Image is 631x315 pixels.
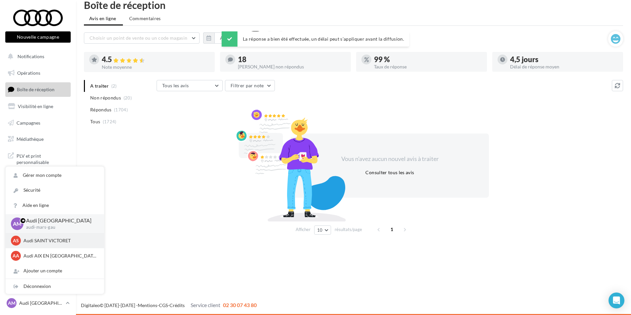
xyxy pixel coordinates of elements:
span: © [DATE]-[DATE] - - - [81,302,257,308]
a: Opérations [4,66,72,80]
span: Non répondus [90,95,121,101]
span: Médiathèque [17,136,44,142]
a: Mentions [138,302,157,308]
button: Tous les avis [157,80,223,91]
a: Campagnes [4,116,72,130]
div: Vous n'avez aucun nouvel avis à traiter [333,155,447,163]
div: 99 % [374,56,482,63]
span: 1 [387,224,397,235]
div: [PERSON_NAME] non répondus [238,64,346,69]
span: Tous [90,118,100,125]
a: Boîte de réception [4,82,72,97]
button: Consulter tous les avis [363,169,417,177]
span: Visibilité en ligne [18,103,53,109]
a: Digitaleo [81,302,100,308]
div: Taux de réponse [374,64,482,69]
span: 02 30 07 43 80 [223,302,257,308]
span: Commentaires [129,15,161,22]
span: Boîte de réception [17,87,55,92]
span: 10 [317,227,323,233]
a: CGS [159,302,168,308]
span: AA [13,253,19,259]
div: 18 [238,56,346,63]
button: 10 [314,225,331,235]
span: Service client [191,302,220,308]
span: Choisir un point de vente ou un code magasin [90,35,187,41]
span: Campagnes [17,120,40,125]
p: Audi [GEOGRAPHIC_DATA] [19,300,63,306]
span: PLV et print personnalisable [17,151,68,166]
button: Notifications [4,50,69,63]
button: Filtrer par note [225,80,275,91]
p: Audi AIX EN [GEOGRAPHIC_DATA] [23,253,96,259]
div: 4,5 jours [510,56,618,63]
button: Au total [203,32,243,44]
span: (20) [124,95,132,100]
a: Sécurité [6,183,104,198]
span: AS [13,237,19,244]
span: Afficher [296,226,311,233]
span: AM [8,300,16,306]
a: AM Audi [GEOGRAPHIC_DATA] [5,297,71,309]
span: Tous les avis [162,83,189,88]
div: 4.5 [102,56,209,63]
a: Médiathèque [4,132,72,146]
span: (1724) [103,119,117,124]
span: AM [13,220,21,227]
span: Répondus [90,106,112,113]
p: Audi SAINT VICTORET [23,237,96,244]
button: Au total [214,32,243,44]
span: résultats/page [335,226,362,233]
span: Notifications [18,54,44,59]
a: Aide en ligne [6,198,104,213]
a: Crédits [169,302,185,308]
p: audi-mars-gau [26,224,93,230]
div: Open Intercom Messenger [609,293,624,308]
div: Délai de réponse moyen [510,64,618,69]
p: Audi [GEOGRAPHIC_DATA] [26,217,93,224]
button: Choisir un point de vente ou un code magasin [84,32,200,44]
div: Ajouter un compte [6,263,104,278]
a: PLV et print personnalisable [4,149,72,168]
div: La réponse a bien été effectuée, un délai peut s’appliquer avant la diffusion. [222,31,409,47]
a: Gérer mon compte [6,168,104,183]
div: Déconnexion [6,279,104,294]
span: Opérations [17,70,40,76]
div: Note moyenne [102,65,209,69]
button: Nouvelle campagne [5,31,71,43]
div: Tous [247,31,264,45]
span: (1704) [114,107,128,112]
a: Visibilité en ligne [4,99,72,113]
